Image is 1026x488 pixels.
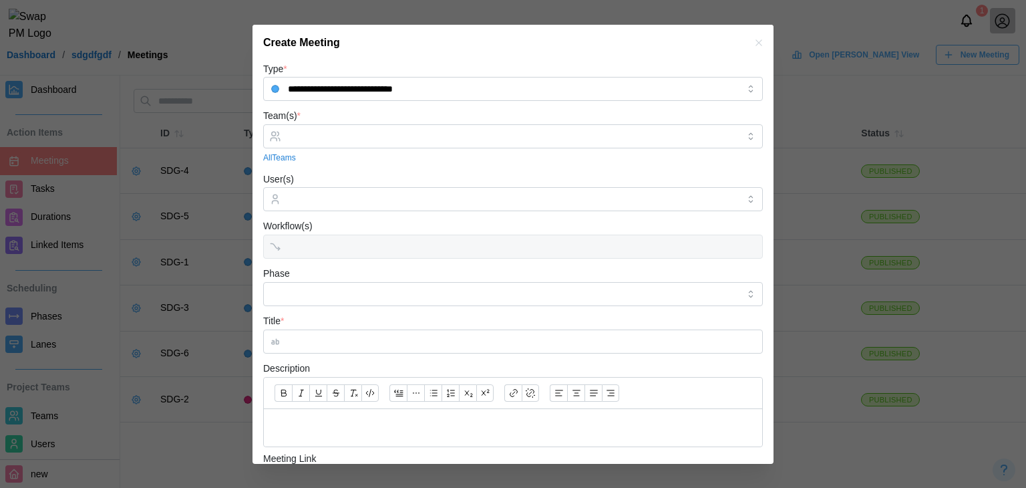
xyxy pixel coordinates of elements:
[263,62,287,77] label: Type
[275,384,292,402] button: Bold
[263,267,290,281] label: Phase
[292,384,309,402] button: Italic
[263,362,310,376] label: Description
[567,384,584,402] button: Align text: center
[602,384,619,402] button: Align text: right
[522,384,539,402] button: Remove link
[263,109,301,124] label: Team(s)
[327,384,344,402] button: Strikethrough
[504,384,522,402] button: Link
[476,384,494,402] button: Superscript
[263,314,284,329] label: Title
[309,384,327,402] button: Underline
[550,384,567,402] button: Align text: left
[442,384,459,402] button: Ordered list
[389,384,407,402] button: Blockquote
[361,384,379,402] button: Code
[344,384,361,402] button: Clear formatting
[407,384,424,402] button: Horizontal line
[424,384,442,402] button: Bullet list
[459,384,476,402] button: Subscript
[584,384,602,402] button: Align text: justify
[263,452,316,467] label: Meeting Link
[263,172,294,187] label: User(s)
[263,37,340,48] h2: Create Meeting
[263,219,313,234] label: Workflow(s)
[263,152,296,164] a: All Teams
